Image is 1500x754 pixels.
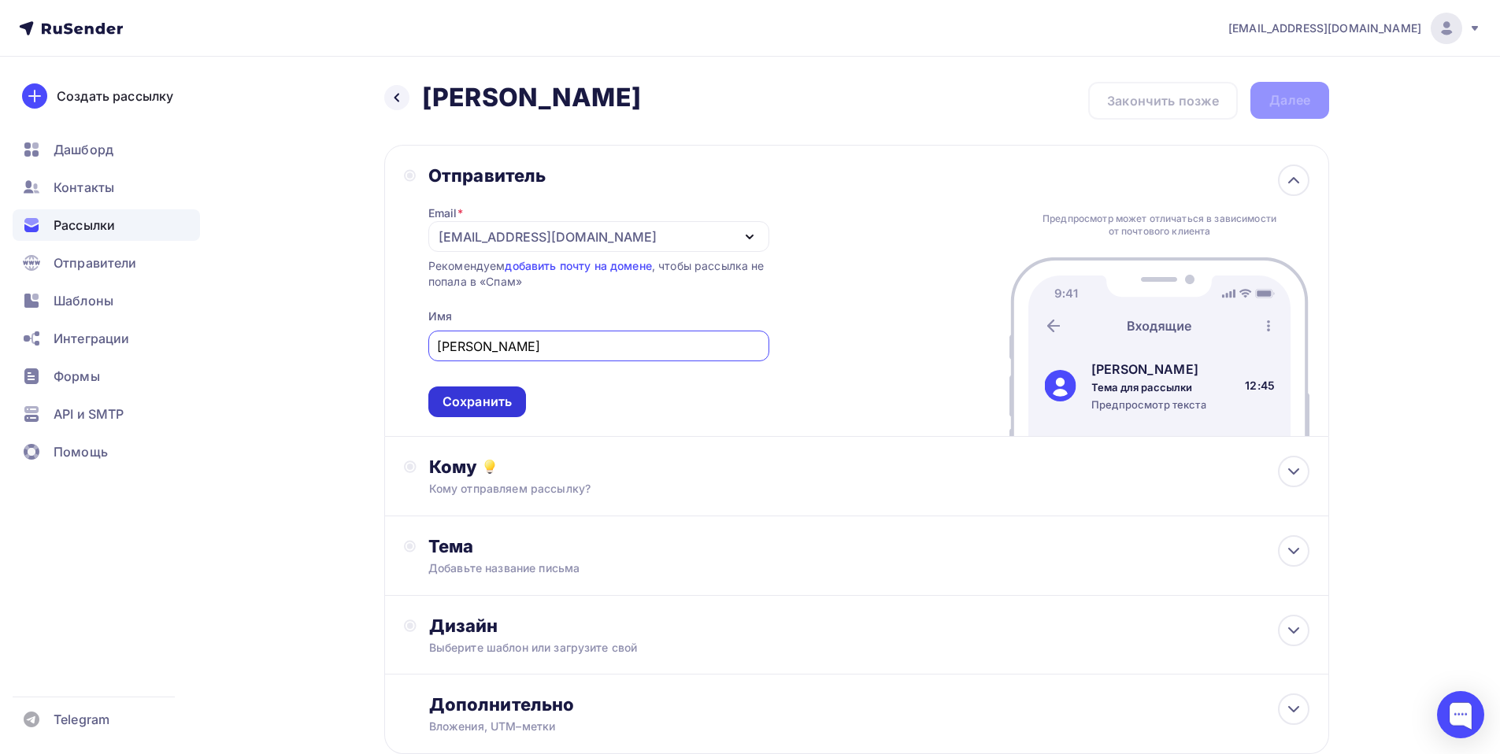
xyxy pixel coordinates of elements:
div: Email [428,205,463,221]
div: Дополнительно [429,693,1309,715]
span: Контакты [54,178,114,197]
div: Сохранить [443,393,512,411]
div: Тема для рассылки [1091,380,1206,394]
button: [EMAIL_ADDRESS][DOMAIN_NAME] [428,221,769,252]
span: API и SMTP [54,405,124,423]
a: добавить почту на домене [505,259,651,272]
div: Рекомендуем , чтобы рассылка не попала в «Спам» [428,258,769,290]
span: [EMAIL_ADDRESS][DOMAIN_NAME] [1228,20,1421,36]
div: Кому отправляем рассылку? [429,481,1222,497]
div: [EMAIL_ADDRESS][DOMAIN_NAME] [439,227,657,246]
div: Предпросмотр текста [1091,397,1206,412]
div: Создать рассылку [57,87,173,105]
div: Тема [428,535,739,557]
span: Формы [54,367,100,386]
span: Отправители [54,253,137,272]
span: Помощь [54,442,108,461]
span: Рассылки [54,216,115,235]
div: Предпросмотр может отличаться в зависимости от почтового клиента [1039,213,1281,238]
span: Telegram [54,710,109,729]
a: Контакты [13,172,200,203]
a: Шаблоны [13,285,200,316]
h2: [PERSON_NAME] [422,82,641,113]
a: Отправители [13,247,200,279]
div: [PERSON_NAME] [1091,360,1206,379]
span: Шаблоны [54,291,113,310]
a: Рассылки [13,209,200,241]
a: [EMAIL_ADDRESS][DOMAIN_NAME] [1228,13,1481,44]
a: Формы [13,360,200,392]
span: Интеграции [54,329,129,348]
div: 12:45 [1245,378,1275,394]
div: Отправитель [428,164,769,187]
div: Добавьте название письма [428,560,709,576]
a: Дашборд [13,134,200,165]
div: Дизайн [429,615,1309,637]
div: Вложения, UTM–метки [429,719,1222,734]
div: Кому [429,456,1309,478]
div: Выберите шаблон или загрузите свой [429,640,1222,656]
span: Дашборд [54,140,113,159]
div: Имя [428,309,452,324]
